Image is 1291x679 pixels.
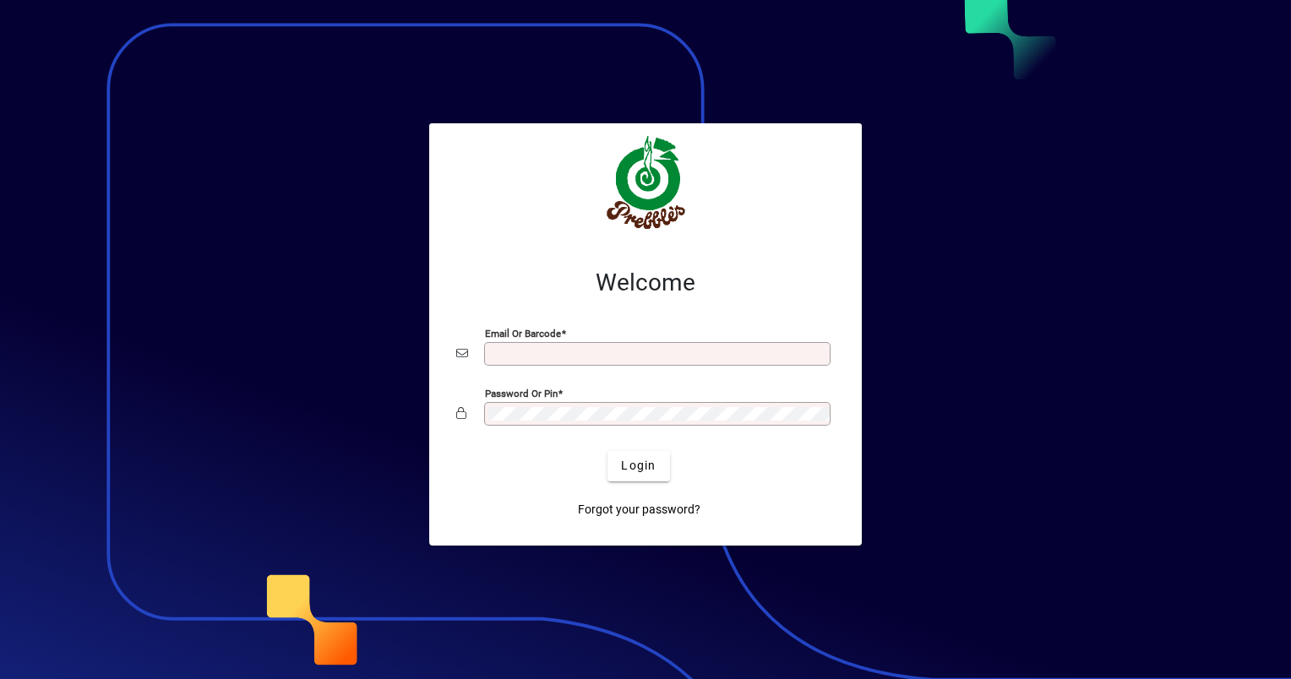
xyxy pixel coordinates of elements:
[571,495,707,525] a: Forgot your password?
[456,269,835,297] h2: Welcome
[607,451,669,481] button: Login
[485,327,561,339] mat-label: Email or Barcode
[621,457,656,475] span: Login
[578,501,700,519] span: Forgot your password?
[485,387,558,399] mat-label: Password or Pin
